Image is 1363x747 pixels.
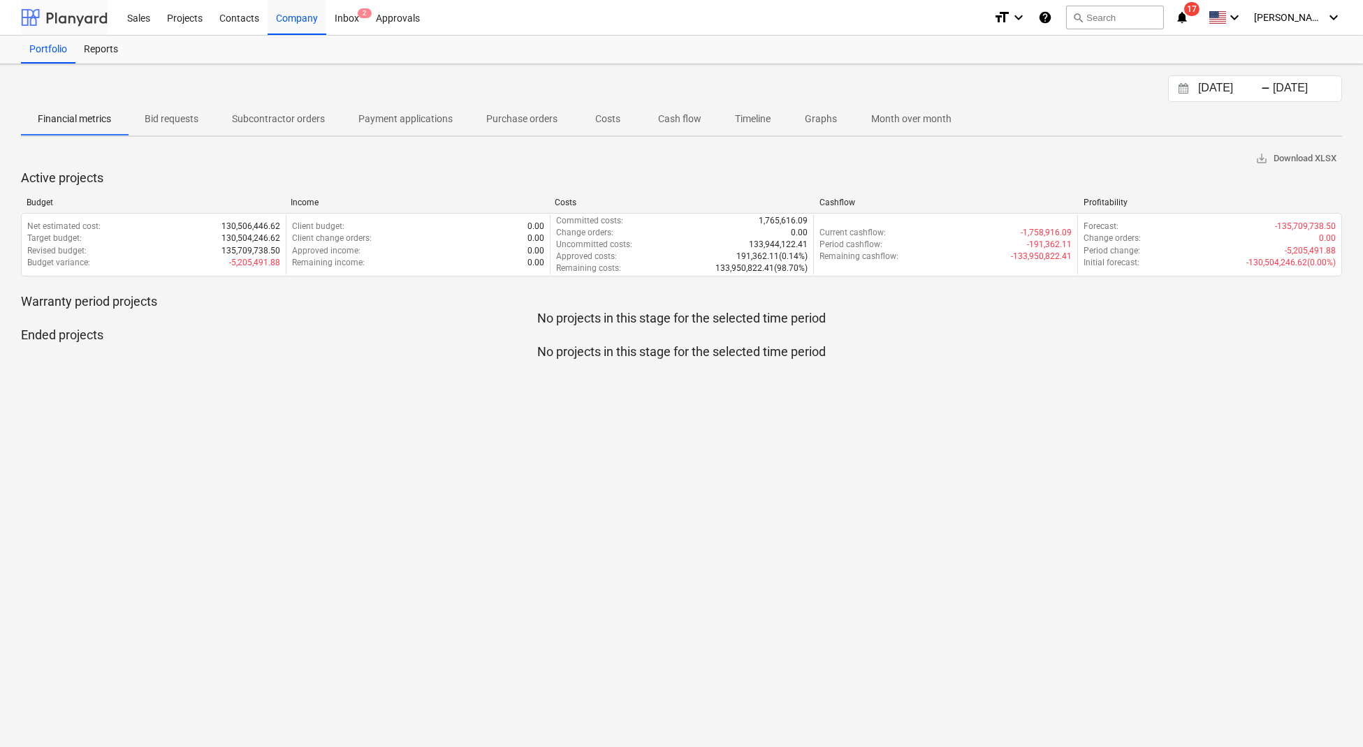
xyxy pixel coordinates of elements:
p: 130,504,246.62 [221,232,280,244]
p: Cash flow [658,112,701,126]
p: Change orders : [1084,232,1141,244]
p: Financial metrics [38,112,111,126]
button: Download XLSX [1250,148,1342,170]
button: Search [1066,6,1164,29]
p: Client budget : [292,221,344,232]
iframe: Chat Widget [1293,680,1363,747]
p: 0.00 [791,227,808,239]
p: 0.00 [527,221,544,232]
span: 17 [1184,2,1200,16]
p: Client change orders : [292,232,372,244]
p: Costs [591,112,625,126]
p: -135,709,738.50 [1275,221,1336,232]
a: Reports [75,36,126,64]
button: Interact with the calendar and add the check-in date for your trip. [1172,81,1195,97]
p: Bid requests [145,112,198,126]
p: -5,205,491.88 [1285,245,1336,257]
p: Committed costs : [556,215,623,227]
p: Warranty period projects [21,293,1342,310]
p: Period change : [1084,245,1140,257]
p: Payment applications [358,112,453,126]
p: Target budget : [27,232,82,244]
p: Uncommitted costs : [556,239,632,251]
p: Initial forecast : [1084,257,1139,269]
p: Budget variance : [27,257,90,269]
p: No projects in this stage for the selected time period [21,343,1342,360]
p: -130,504,246.62 ( 0.00% ) [1246,257,1336,269]
p: Timeline [735,112,771,126]
p: Net estimated cost : [27,221,101,232]
p: Revised budget : [27,245,87,257]
i: notifications [1175,9,1189,26]
p: Change orders : [556,227,613,239]
div: Costs [555,198,808,207]
span: 2 [358,8,372,18]
i: keyboard_arrow_down [1010,9,1027,26]
p: Purchase orders [486,112,557,126]
p: Month over month [871,112,952,126]
a: Portfolio [21,36,75,64]
p: 0.00 [1319,232,1336,244]
span: save_alt [1255,152,1268,165]
p: Current cashflow : [819,227,886,239]
div: Income [291,198,544,207]
p: No projects in this stage for the selected time period [21,310,1342,327]
p: 0.00 [527,257,544,269]
p: 0.00 [527,232,544,244]
p: Ended projects [21,327,1342,343]
p: Approved income : [292,245,360,257]
span: [PERSON_NAME] [1254,12,1324,23]
div: Widget de chat [1293,680,1363,747]
div: Cashflow [819,198,1072,207]
p: -191,362.11 [1027,239,1072,251]
p: -5,205,491.88 [229,257,280,269]
div: Profitability [1084,198,1336,207]
i: format_size [993,9,1010,26]
p: -1,758,916.09 [1021,227,1072,239]
i: Knowledge base [1038,9,1052,26]
div: - [1261,84,1270,93]
p: Remaining costs : [556,262,621,274]
p: 133,950,822.41 ( 98.70% ) [715,262,808,274]
p: 130,506,446.62 [221,221,280,232]
p: Graphs [804,112,838,126]
p: Approved costs : [556,251,617,262]
i: keyboard_arrow_down [1325,9,1342,26]
div: Budget [27,198,279,207]
p: 135,709,738.50 [221,245,280,257]
p: 191,362.11 ( 0.14% ) [736,251,808,262]
p: 1,765,616.09 [759,215,808,227]
p: Active projects [21,170,1342,186]
p: Remaining income : [292,257,365,269]
p: Forecast : [1084,221,1118,232]
span: search [1072,12,1084,23]
p: 133,944,122.41 [749,239,808,251]
input: End Date [1270,79,1341,98]
p: Period cashflow : [819,239,882,251]
p: Subcontractor orders [232,112,325,126]
span: Download XLSX [1255,151,1336,167]
input: Start Date [1195,79,1267,98]
p: Remaining cashflow : [819,251,898,262]
p: 0.00 [527,245,544,257]
p: -133,950,822.41 [1011,251,1072,262]
i: keyboard_arrow_down [1226,9,1243,26]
